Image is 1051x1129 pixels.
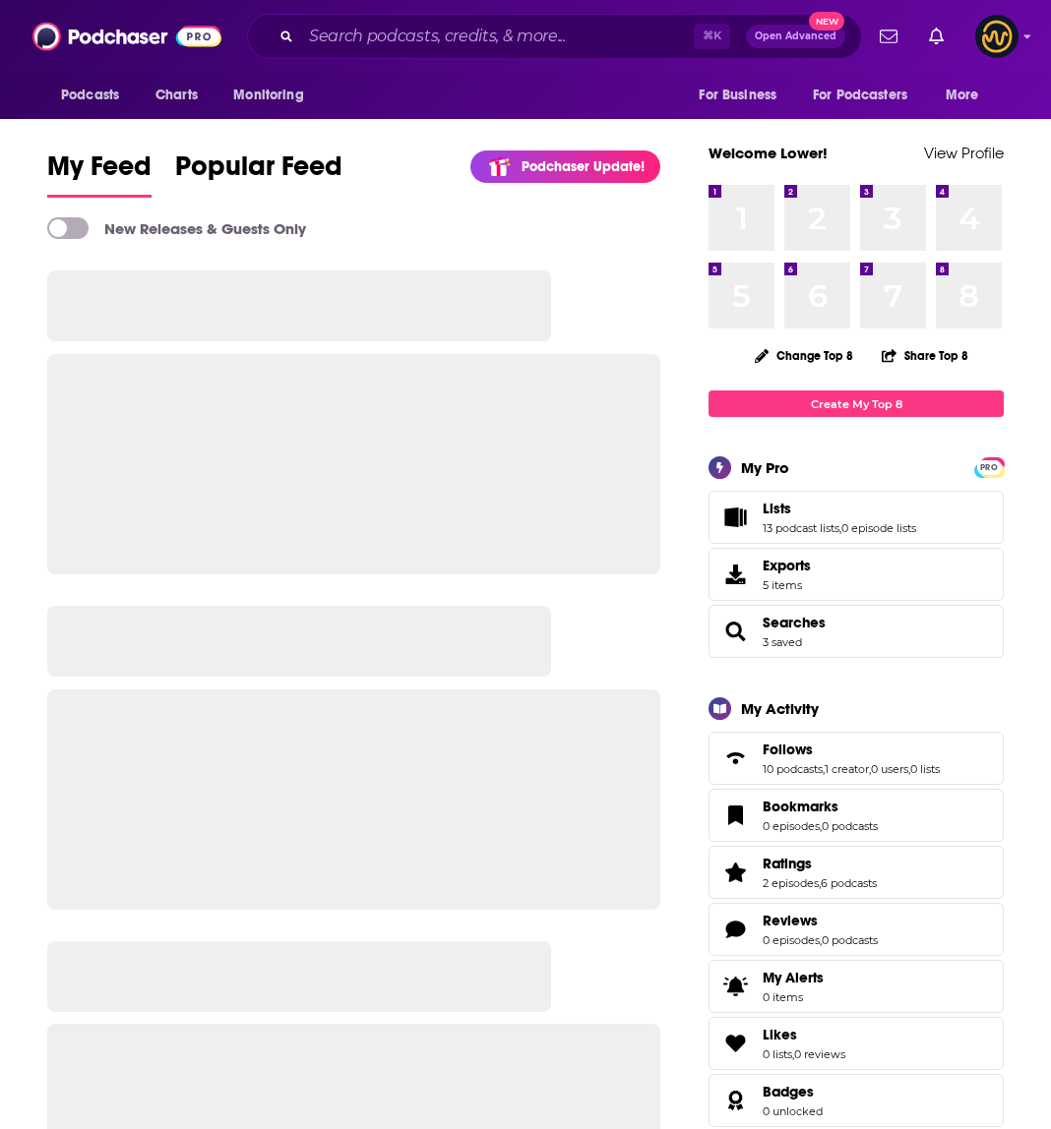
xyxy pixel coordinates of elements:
[822,819,878,833] a: 0 podcasts
[921,20,952,53] a: Show notifications dropdown
[746,25,845,48] button: Open AdvancedNew
[763,798,838,815] span: Bookmarks
[175,149,342,198] a: Popular Feed
[709,1017,1004,1070] span: Likes
[763,557,811,574] span: Exports
[763,614,826,631] a: Searches
[763,1083,814,1100] span: Badges
[820,933,822,947] span: ,
[715,916,755,943] a: Reviews
[823,762,825,776] span: ,
[869,762,871,776] span: ,
[763,969,824,986] span: My Alerts
[715,973,755,1000] span: My Alerts
[763,912,878,929] a: Reviews
[709,789,1004,842] span: Bookmarks
[821,876,877,890] a: 6 podcasts
[881,336,969,375] button: Share Top 8
[47,149,152,198] a: My Feed
[763,855,812,872] span: Ratings
[741,458,789,477] div: My Pro
[763,762,823,776] a: 10 podcasts
[871,762,908,776] a: 0 users
[813,82,907,109] span: For Podcasters
[709,903,1004,956] span: Reviews
[301,21,694,52] input: Search podcasts, credits, & more...
[715,802,755,829] a: Bookmarks
[932,77,1004,114] button: open menu
[715,1030,755,1057] a: Likes
[715,561,755,588] span: Exports
[47,149,152,195] span: My Feed
[839,521,841,535] span: ,
[175,149,342,195] span: Popular Feed
[800,77,936,114] button: open menu
[709,548,1004,601] a: Exports
[763,500,791,517] span: Lists
[975,15,1019,58] button: Show profile menu
[908,762,910,776] span: ,
[763,500,916,517] a: Lists
[825,762,869,776] a: 1 creator
[709,1074,1004,1127] span: Badges
[763,1104,823,1118] a: 0 unlocked
[763,1083,823,1100] a: Badges
[709,605,1004,658] span: Searches
[763,990,824,1004] span: 0 items
[143,77,210,114] a: Charts
[924,144,1004,162] a: View Profile
[699,82,776,109] span: For Business
[763,578,811,592] span: 5 items
[715,504,755,531] a: Lists
[522,158,645,175] p: Podchaser Update!
[975,15,1019,58] img: User Profile
[763,741,813,758] span: Follows
[809,12,844,30] span: New
[841,521,916,535] a: 0 episode lists
[709,144,828,162] a: Welcome Lower!
[709,846,1004,899] span: Ratings
[763,741,940,758] a: Follows
[709,491,1004,544] span: Lists
[709,960,1004,1013] a: My Alerts
[61,82,119,109] span: Podcasts
[155,82,198,109] span: Charts
[743,343,865,368] button: Change Top 8
[715,859,755,886] a: Ratings
[763,521,839,535] a: 13 podcast lists
[715,744,755,772] a: Follows
[872,20,905,53] a: Show notifications dropdown
[685,77,801,114] button: open menu
[910,762,940,776] a: 0 lists
[219,77,329,114] button: open menu
[247,14,862,59] div: Search podcasts, credits, & more...
[763,798,878,815] a: Bookmarks
[715,1087,755,1114] a: Badges
[975,15,1019,58] span: Logged in as LowerStreet
[755,31,836,41] span: Open Advanced
[741,699,819,718] div: My Activity
[822,933,878,947] a: 0 podcasts
[763,876,819,890] a: 2 episodes
[763,635,802,649] a: 3 saved
[763,1026,797,1043] span: Likes
[763,912,818,929] span: Reviews
[763,819,820,833] a: 0 episodes
[819,876,821,890] span: ,
[715,618,755,645] a: Searches
[946,82,979,109] span: More
[792,1047,794,1061] span: ,
[763,855,877,872] a: Ratings
[709,732,1004,785] span: Follows
[32,18,221,55] a: Podchaser - Follow, Share and Rate Podcasts
[47,217,306,239] a: New Releases & Guests Only
[233,82,303,109] span: Monitoring
[763,933,820,947] a: 0 episodes
[820,819,822,833] span: ,
[763,1026,845,1043] a: Likes
[709,390,1004,417] a: Create My Top 8
[977,459,1001,474] a: PRO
